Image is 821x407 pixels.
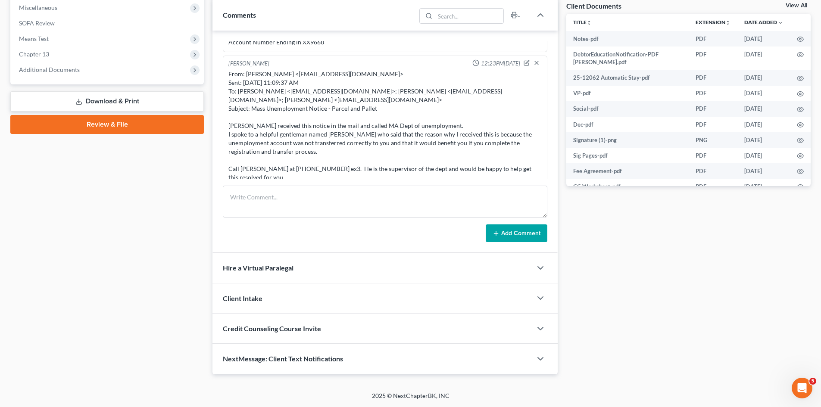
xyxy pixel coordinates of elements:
td: DebtorEducationNotification-PDF [PERSON_NAME].pdf [566,47,689,70]
span: Credit Counseling Course Invite [223,324,321,332]
td: [DATE] [737,163,790,179]
td: Fee Agreement-pdf [566,163,689,179]
a: SOFA Review [12,16,204,31]
td: [DATE] [737,132,790,148]
i: unfold_more [587,20,592,25]
a: View All [786,3,807,9]
td: PDF [689,86,737,101]
a: Extensionunfold_more [696,19,730,25]
a: Review & File [10,115,204,134]
td: [DATE] [737,70,790,86]
span: 12:23PM[DATE] [481,59,520,68]
span: Hire a Virtual Paralegal [223,264,293,272]
span: Client Intake [223,294,262,302]
td: PDF [689,47,737,70]
i: unfold_more [725,20,730,25]
td: PDF [689,101,737,117]
span: Comments [223,11,256,19]
td: PDF [689,117,737,132]
a: Titleunfold_more [573,19,592,25]
td: [DATE] [737,86,790,101]
input: Search... [435,9,504,23]
td: Social-pdf [566,101,689,117]
div: 2025 © NextChapterBK, INC [165,391,656,407]
td: PNG [689,132,737,148]
a: Download & Print [10,91,204,112]
td: [DATE] [737,31,790,47]
div: From: [PERSON_NAME] <[EMAIL_ADDRESS][DOMAIN_NAME]> Sent: [DATE] 11:09:37 AM To: [PERSON_NAME] <[E... [228,70,542,190]
td: 25-12062 Automatic Stay-pdf [566,70,689,86]
td: VP-pdf [566,86,689,101]
span: Additional Documents [19,66,80,73]
i: expand_more [778,20,783,25]
td: Signature (1)-png [566,132,689,148]
td: Dec-pdf [566,117,689,132]
td: [DATE] [737,101,790,117]
td: PDF [689,148,737,163]
td: CC Worksheet-pdf [566,179,689,194]
td: [DATE] [737,47,790,70]
td: Sig Pages-pdf [566,148,689,163]
div: Client Documents [566,1,621,10]
td: PDF [689,163,737,179]
button: Add Comment [486,224,547,242]
iframe: Intercom live chat [792,378,812,398]
div: [PERSON_NAME] [228,59,269,68]
td: [DATE] [737,148,790,163]
td: PDF [689,179,737,194]
span: Miscellaneous [19,4,57,11]
td: [DATE] [737,179,790,194]
a: Date Added expand_more [744,19,783,25]
span: SOFA Review [19,19,55,27]
td: [DATE] [737,117,790,132]
td: Notes-pdf [566,31,689,47]
span: 5 [809,378,816,385]
td: PDF [689,31,737,47]
span: NextMessage: Client Text Notifications [223,354,343,363]
span: Means Test [19,35,49,42]
span: Chapter 13 [19,50,49,58]
td: PDF [689,70,737,86]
